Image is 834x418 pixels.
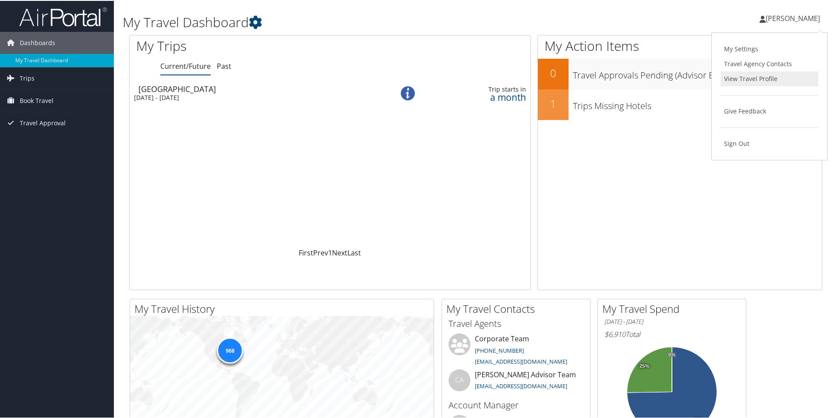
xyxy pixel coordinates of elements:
a: Give Feedback [721,103,818,118]
a: Next [332,247,347,257]
div: [GEOGRAPHIC_DATA] [138,84,375,92]
a: Last [347,247,361,257]
span: Dashboards [20,31,55,53]
tspan: 25% [640,363,649,368]
div: [DATE] - [DATE] [134,93,371,101]
div: CA [449,368,470,390]
h6: Total [604,329,739,338]
span: Travel Approval [20,111,66,133]
img: airportal-logo.png [19,6,107,26]
h2: 1 [538,96,569,110]
a: Current/Future [160,60,211,70]
span: [PERSON_NAME] [766,13,820,22]
a: View Travel Profile [721,71,818,85]
a: [EMAIL_ADDRESS][DOMAIN_NAME] [475,357,567,365]
a: 1 [328,247,332,257]
a: First [299,247,313,257]
span: Trips [20,67,35,89]
h2: My Travel History [134,301,434,315]
img: alert-flat-solid-info.png [401,85,415,99]
h3: Account Manager [449,398,583,411]
h1: My Travel Dashboard [123,12,594,31]
h1: My Action Items [538,36,822,54]
h2: My Travel Contacts [446,301,590,315]
li: Corporate Team [444,333,588,368]
a: Travel Agency Contacts [721,56,818,71]
h2: My Travel Spend [602,301,746,315]
div: Trip starts in [440,85,526,92]
a: [EMAIL_ADDRESS][DOMAIN_NAME] [475,381,567,389]
h1: My Trips [136,36,357,54]
a: Past [217,60,231,70]
h3: Travel Approvals Pending (Advisor Booked) [573,64,822,81]
a: Prev [313,247,328,257]
a: [PHONE_NUMBER] [475,346,524,354]
tspan: 0% [668,351,675,357]
div: a month [440,92,526,100]
a: My Settings [721,41,818,56]
span: Book Travel [20,89,53,111]
h2: 0 [538,65,569,80]
a: 0Travel Approvals Pending (Advisor Booked) [538,58,822,89]
a: [PERSON_NAME] [760,4,829,31]
div: 968 [217,336,243,362]
h6: [DATE] - [DATE] [604,317,739,325]
li: [PERSON_NAME] Advisor Team [444,368,588,397]
a: 1Trips Missing Hotels [538,89,822,119]
span: $6,910 [604,329,625,338]
a: Sign Out [721,135,818,150]
h3: Trips Missing Hotels [573,95,822,111]
h3: Travel Agents [449,317,583,329]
